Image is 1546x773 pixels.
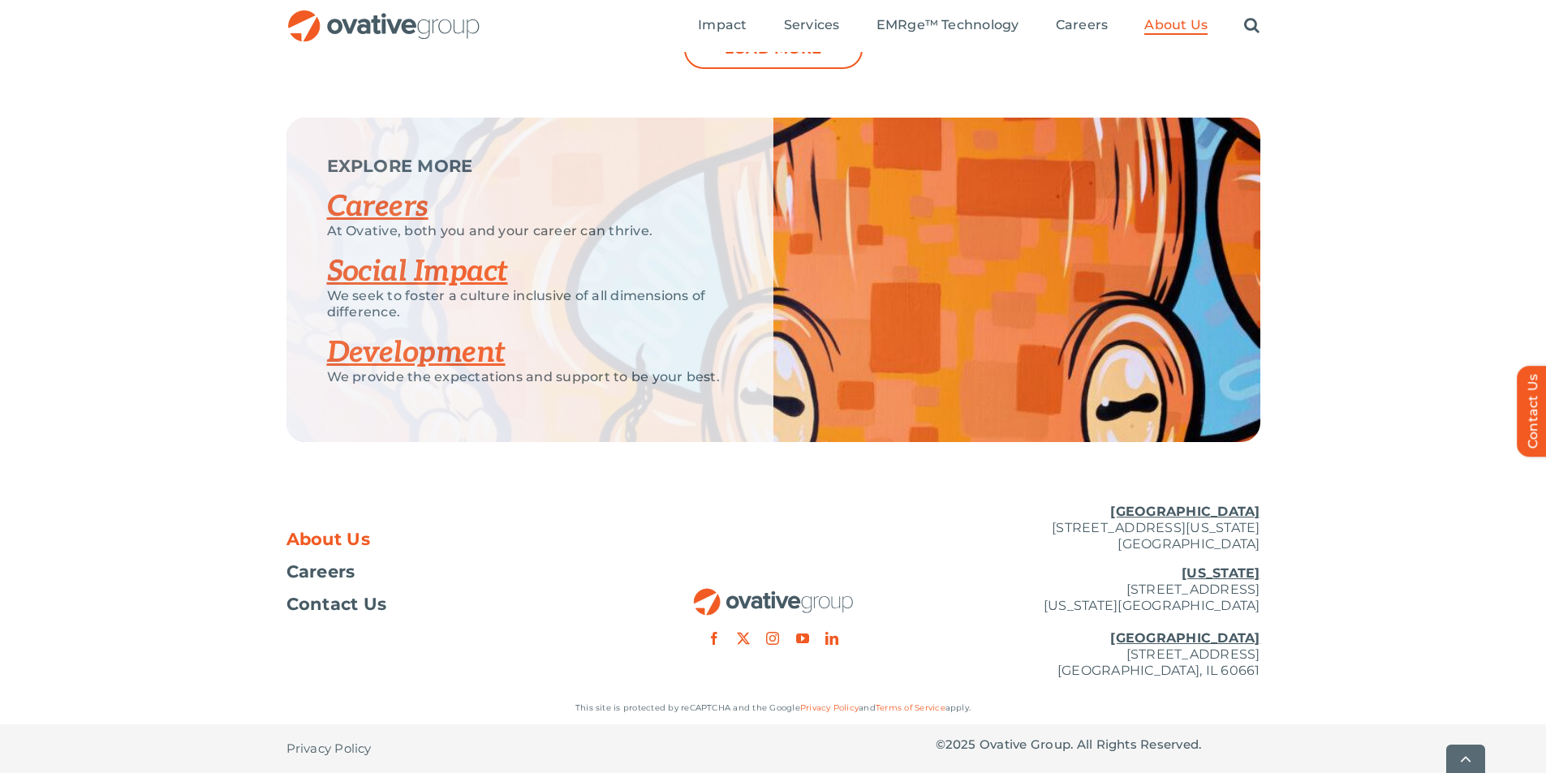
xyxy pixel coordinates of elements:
[796,632,809,645] a: youtube
[766,632,779,645] a: instagram
[876,17,1019,33] span: EMRge™ Technology
[945,736,976,752] span: 2025
[1244,17,1260,35] a: Search
[708,632,721,645] a: facebook
[1110,630,1260,646] u: [GEOGRAPHIC_DATA]
[327,223,733,239] p: At Ovative, both you and your career can thrive.
[286,724,611,773] nav: Footer - Privacy Policy
[327,369,733,385] p: We provide the expectations and support to be your best.
[800,702,859,713] a: Privacy Policy
[286,596,387,612] span: Contact Us
[1144,17,1208,35] a: About Us
[1056,17,1109,33] span: Careers
[327,335,506,371] a: Development
[737,632,750,645] a: twitter
[936,736,1260,753] p: © Ovative Group. All Rights Reserved.
[286,531,371,548] span: About Us
[286,700,1260,716] p: This site is protected by reCAPTCHA and the Google and apply.
[327,254,508,290] a: Social Impact
[1182,565,1260,581] u: [US_STATE]
[286,531,611,612] nav: Footer Menu
[286,741,372,757] span: Privacy Policy
[286,724,372,773] a: Privacy Policy
[698,17,747,35] a: Impact
[698,17,747,33] span: Impact
[1056,17,1109,35] a: Careers
[876,17,1019,35] a: EMRge™ Technology
[327,158,733,174] p: EXPLORE MORE
[327,189,428,225] a: Careers
[286,596,611,612] a: Contact Us
[936,504,1260,552] p: [STREET_ADDRESS][US_STATE] [GEOGRAPHIC_DATA]
[876,702,945,713] a: Terms of Service
[825,632,838,645] a: linkedin
[1110,504,1260,519] u: [GEOGRAPHIC_DATA]
[692,586,855,602] a: OG_Full_horizontal_RGB
[327,288,733,320] p: We seek to foster a culture inclusive of all dimensions of difference.
[286,8,481,24] a: OG_Full_horizontal_RGB
[286,531,611,548] a: About Us
[286,564,355,580] span: Careers
[784,17,840,33] span: Services
[784,17,840,35] a: Services
[936,565,1260,679] p: [STREET_ADDRESS] [US_STATE][GEOGRAPHIC_DATA] [STREET_ADDRESS] [GEOGRAPHIC_DATA], IL 60661
[286,564,611,580] a: Careers
[1144,17,1208,33] span: About Us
